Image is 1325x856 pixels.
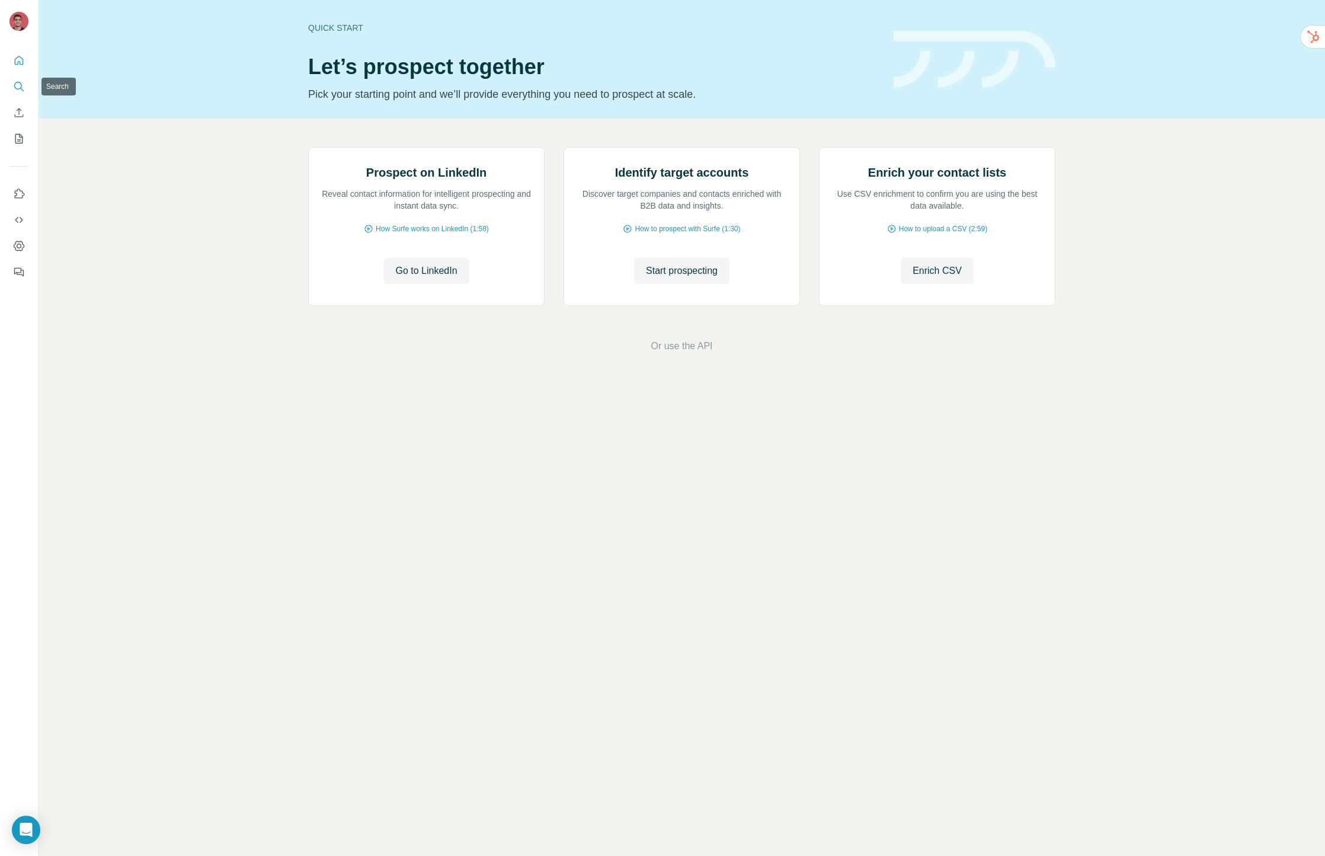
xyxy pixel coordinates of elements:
button: Quick start [9,50,28,71]
button: Feedback [9,261,28,283]
button: Enrich CSV [901,258,974,284]
img: banner [894,31,1055,88]
span: How to upload a CSV (2:59) [899,223,987,234]
button: Search [9,76,28,97]
button: Use Surfe API [9,209,28,231]
div: Open Intercom Messenger [12,816,40,844]
button: Go to LinkedIn [383,258,469,284]
span: Start prospecting [646,264,718,278]
button: Start prospecting [634,258,729,284]
h2: Identify target accounts [615,164,749,181]
button: Dashboard [9,235,28,257]
h1: Let’s prospect together [308,55,879,79]
span: Enrich CSV [913,264,962,278]
button: My lists [9,128,28,149]
p: Reveal contact information for intelligent prospecting and instant data sync. [321,188,532,212]
p: Discover target companies and contacts enriched with B2B data and insights. [576,188,788,212]
div: Quick start [308,22,879,34]
span: How Surfe works on LinkedIn (1:58) [376,223,489,234]
span: Go to LinkedIn [395,264,457,278]
span: How to prospect with Surfe (1:30) [635,223,740,234]
p: Pick your starting point and we’ll provide everything you need to prospect at scale. [308,86,879,103]
p: Use CSV enrichment to confirm you are using the best data available. [831,188,1043,212]
button: Use Surfe on LinkedIn [9,183,28,205]
h2: Enrich your contact lists [868,164,1006,181]
button: Or use the API [651,339,712,353]
img: Avatar [9,12,28,31]
h2: Prospect on LinkedIn [366,164,487,181]
button: Enrich CSV [9,102,28,123]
